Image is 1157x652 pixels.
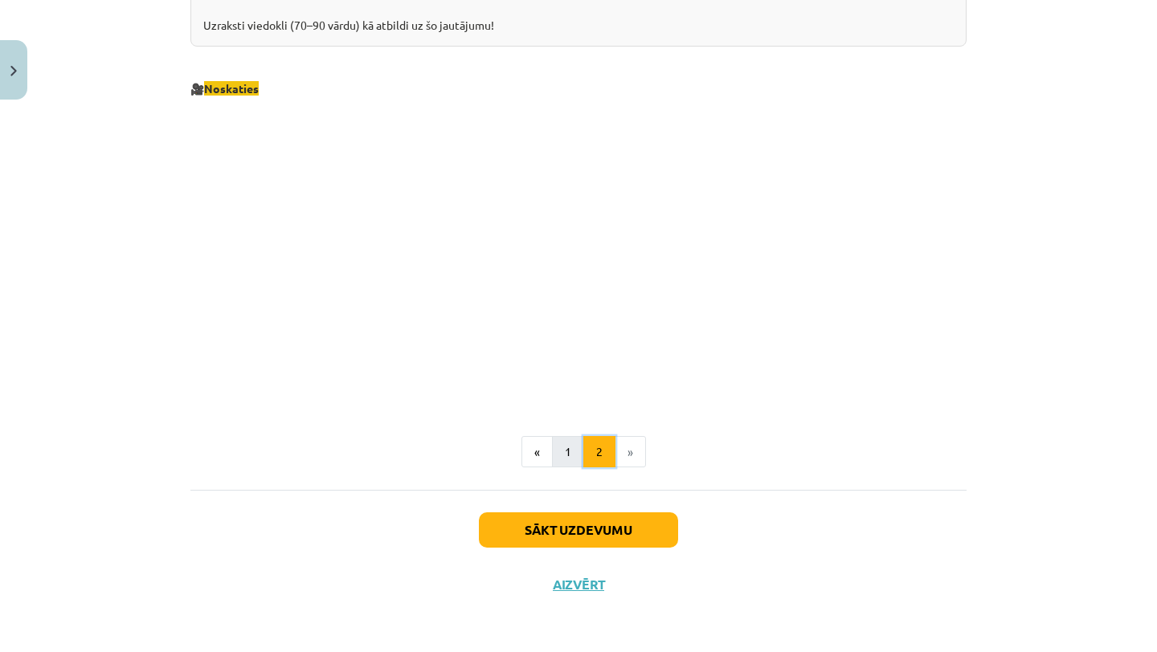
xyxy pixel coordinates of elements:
[10,66,17,76] img: icon-close-lesson-0947bae3869378f0d4975bcd49f059093ad1ed9edebbc8119c70593378902aed.svg
[552,436,584,468] button: 1
[521,436,553,468] button: «
[204,81,259,96] span: Noskaties
[190,47,967,97] p: 🎥
[190,436,967,468] nav: Page navigation example
[583,436,615,468] button: 2
[548,577,609,593] button: Aizvērt
[479,512,678,548] button: Sākt uzdevumu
